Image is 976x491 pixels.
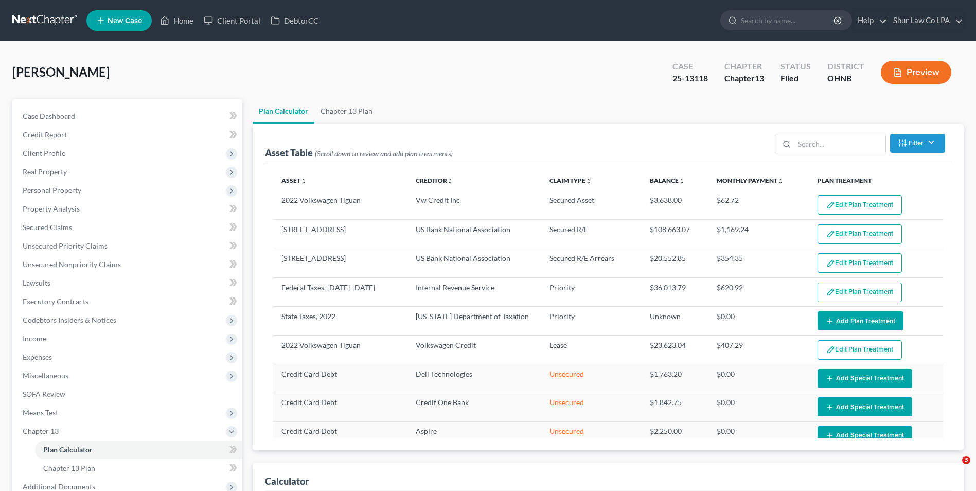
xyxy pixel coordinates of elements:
a: Property Analysis [14,200,242,218]
span: Unsecured Priority Claims [23,241,108,250]
td: $620.92 [708,278,809,307]
span: Additional Documents [23,482,95,491]
td: Credit Card Debt [273,364,407,393]
td: $0.00 [708,364,809,393]
span: Plan Calculator [43,445,93,454]
td: Secured Asset [541,191,642,220]
span: Personal Property [23,186,81,195]
td: Unsecured [541,422,642,450]
a: Plan Calculator [35,441,242,459]
td: Secured R/E Arrears [541,249,642,277]
span: Unsecured Nonpriority Claims [23,260,121,269]
div: Filed [780,73,811,84]
td: $0.00 [708,393,809,421]
td: Secured R/E [541,220,642,249]
div: OHNB [827,73,864,84]
a: SOFA Review [14,385,242,404]
img: edit-pencil-c1479a1de80d8dea1e2430c2f745a3c6a07e9d7aa2eeffe225670001d78357a8.svg [826,288,835,296]
td: Credit Card Debt [273,422,407,450]
button: Add Plan Treatment [818,311,903,330]
span: Client Profile [23,149,65,157]
a: Home [155,11,199,30]
a: Credit Report [14,126,242,144]
span: Chapter 13 Plan [43,464,95,472]
td: Volkswagen Credit [407,335,541,364]
iframe: Intercom live chat [941,456,966,481]
span: Credit Report [23,130,67,139]
td: Unsecured [541,393,642,421]
td: State Taxes, 2022 [273,307,407,335]
span: (Scroll down to review and add plan treatments) [315,149,453,158]
td: [STREET_ADDRESS] [273,220,407,249]
td: Priority [541,307,642,335]
td: $1,763.20 [642,364,708,393]
a: Creditorunfold_more [416,177,453,184]
span: Means Test [23,408,58,417]
td: $23,623.04 [642,335,708,364]
i: unfold_more [585,178,592,184]
i: unfold_more [679,178,685,184]
a: Shur Law Co LPA [888,11,963,30]
td: [US_STATE] Department of Taxation [407,307,541,335]
a: Lawsuits [14,274,242,292]
button: Edit Plan Treatment [818,253,902,273]
button: Edit Plan Treatment [818,195,902,215]
i: unfold_more [447,178,453,184]
a: Monthly Paymentunfold_more [717,177,784,184]
button: Add Special Treatment [818,397,912,416]
span: Property Analysis [23,204,80,213]
td: Lease [541,335,642,364]
td: 2022 Volkswagen Tiguan [273,335,407,364]
td: 2022 Volkswagen Tiguan [273,191,407,220]
a: Unsecured Nonpriority Claims [14,255,242,274]
td: US Bank National Association [407,220,541,249]
th: Plan Treatment [809,170,943,191]
a: Claim Typeunfold_more [549,177,592,184]
span: Secured Claims [23,223,72,232]
button: Edit Plan Treatment [818,224,902,244]
div: Chapter [724,61,764,73]
td: $354.35 [708,249,809,277]
span: [PERSON_NAME] [12,64,110,79]
span: Miscellaneous [23,371,68,380]
td: $407.29 [708,335,809,364]
a: Chapter 13 Plan [314,99,379,124]
a: Unsecured Priority Claims [14,237,242,255]
td: $62.72 [708,191,809,220]
a: DebtorCC [265,11,324,30]
div: Status [780,61,811,73]
i: unfold_more [300,178,307,184]
td: $0.00 [708,307,809,335]
a: Executory Contracts [14,292,242,311]
td: Federal Taxes, [DATE]-[DATE] [273,278,407,307]
div: Asset Table [265,147,453,159]
div: Chapter [724,73,764,84]
span: Lawsuits [23,278,50,287]
a: Help [853,11,887,30]
span: Chapter 13 [23,427,59,435]
span: Income [23,334,46,343]
a: Secured Claims [14,218,242,237]
td: $1,169.24 [708,220,809,249]
td: $3,638.00 [642,191,708,220]
td: Internal Revenue Service [407,278,541,307]
button: Edit Plan Treatment [818,340,902,360]
td: $36,013.79 [642,278,708,307]
span: 3 [962,456,970,464]
span: 13 [755,73,764,83]
a: Client Portal [199,11,265,30]
span: SOFA Review [23,390,65,398]
img: edit-pencil-c1479a1de80d8dea1e2430c2f745a3c6a07e9d7aa2eeffe225670001d78357a8.svg [826,345,835,354]
span: Case Dashboard [23,112,75,120]
td: $108,663.07 [642,220,708,249]
td: Vw Credit Inc [407,191,541,220]
td: $0.00 [708,422,809,450]
span: Real Property [23,167,67,176]
td: [STREET_ADDRESS] [273,249,407,277]
td: $20,552.85 [642,249,708,277]
td: Credit One Bank [407,393,541,421]
button: Add Special Treatment [818,426,912,445]
td: Priority [541,278,642,307]
div: Case [672,61,708,73]
div: 25-13118 [672,73,708,84]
